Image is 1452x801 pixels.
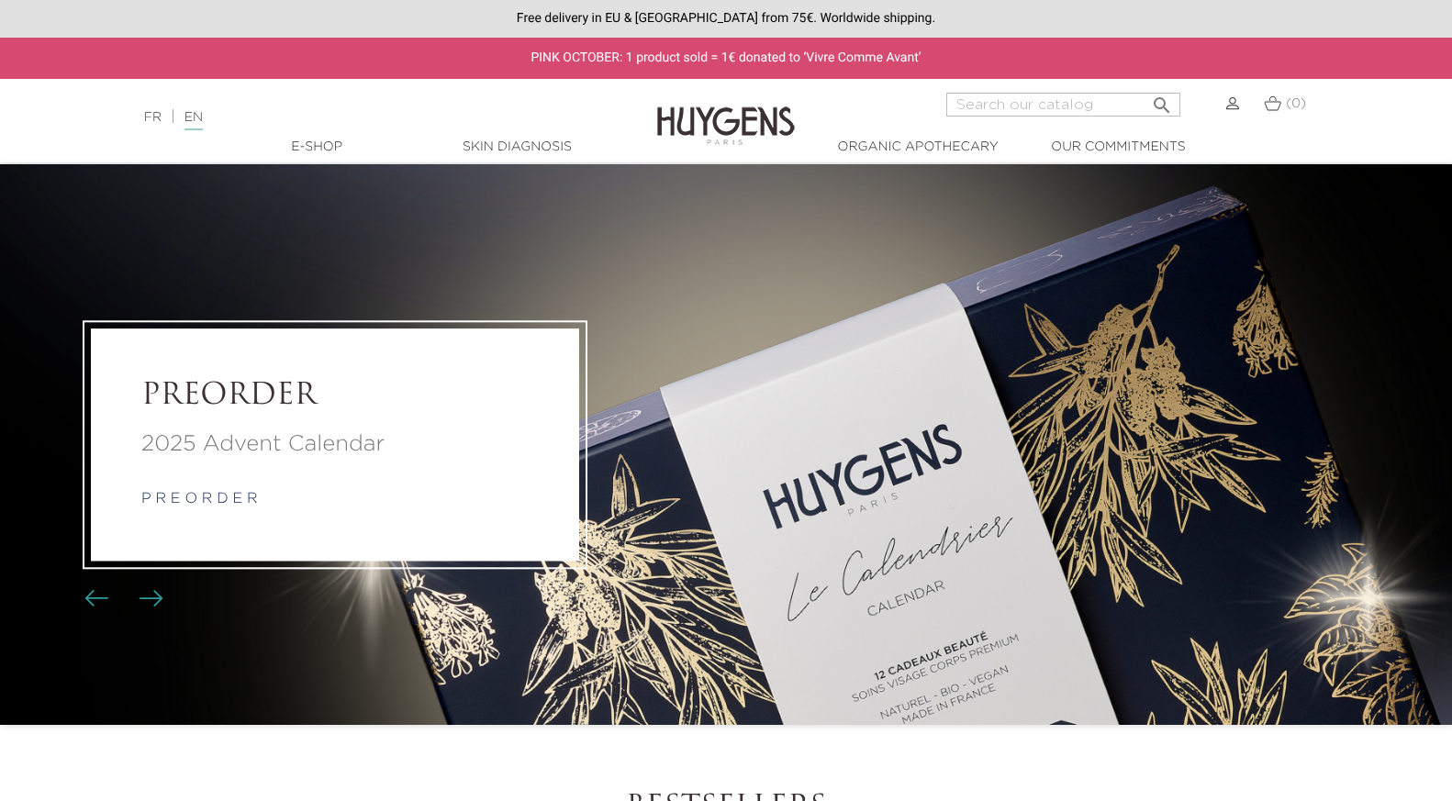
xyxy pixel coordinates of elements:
[135,106,591,128] div: |
[184,111,203,130] a: EN
[826,138,1010,157] a: Organic Apothecary
[225,138,408,157] a: E-Shop
[1145,87,1178,112] button: 
[1026,138,1210,157] a: Our commitments
[141,492,258,506] a: p r e o r d e r
[657,77,795,148] img: Huygens
[425,138,609,157] a: Skin Diagnosis
[144,111,162,124] a: FR
[1151,89,1173,111] i: 
[1286,97,1306,110] span: (0)
[92,585,151,613] div: Carousel buttons
[141,379,529,414] a: PREORDER
[946,93,1180,117] input: Search
[141,428,529,461] a: 2025 Advent Calendar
